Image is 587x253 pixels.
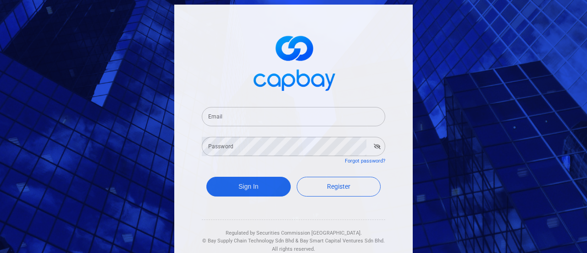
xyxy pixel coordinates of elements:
span: Bay Smart Capital Ventures Sdn Bhd. [300,238,385,244]
span: Register [327,183,350,190]
button: Sign In [206,177,291,197]
a: Register [297,177,381,197]
img: logo [248,28,339,96]
span: © Bay Supply Chain Technology Sdn Bhd [202,238,294,244]
a: Forgot password? [345,158,385,164]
